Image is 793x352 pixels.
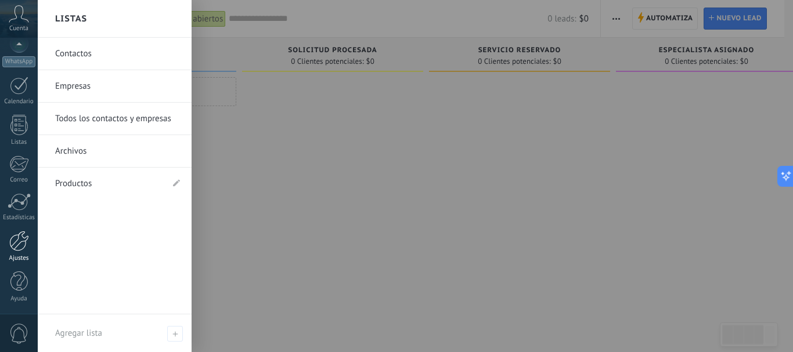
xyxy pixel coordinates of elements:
[55,70,180,103] a: Empresas
[55,168,163,200] a: Productos
[55,328,102,339] span: Agregar lista
[2,295,36,303] div: Ayuda
[2,214,36,222] div: Estadísticas
[167,326,183,342] span: Agregar lista
[2,139,36,146] div: Listas
[2,56,35,67] div: WhatsApp
[2,98,36,106] div: Calendario
[55,135,180,168] a: Archivos
[55,103,180,135] a: Todos los contactos y empresas
[55,1,87,37] h2: Listas
[2,176,36,184] div: Correo
[55,38,180,70] a: Contactos
[2,255,36,262] div: Ajustes
[9,25,28,32] span: Cuenta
